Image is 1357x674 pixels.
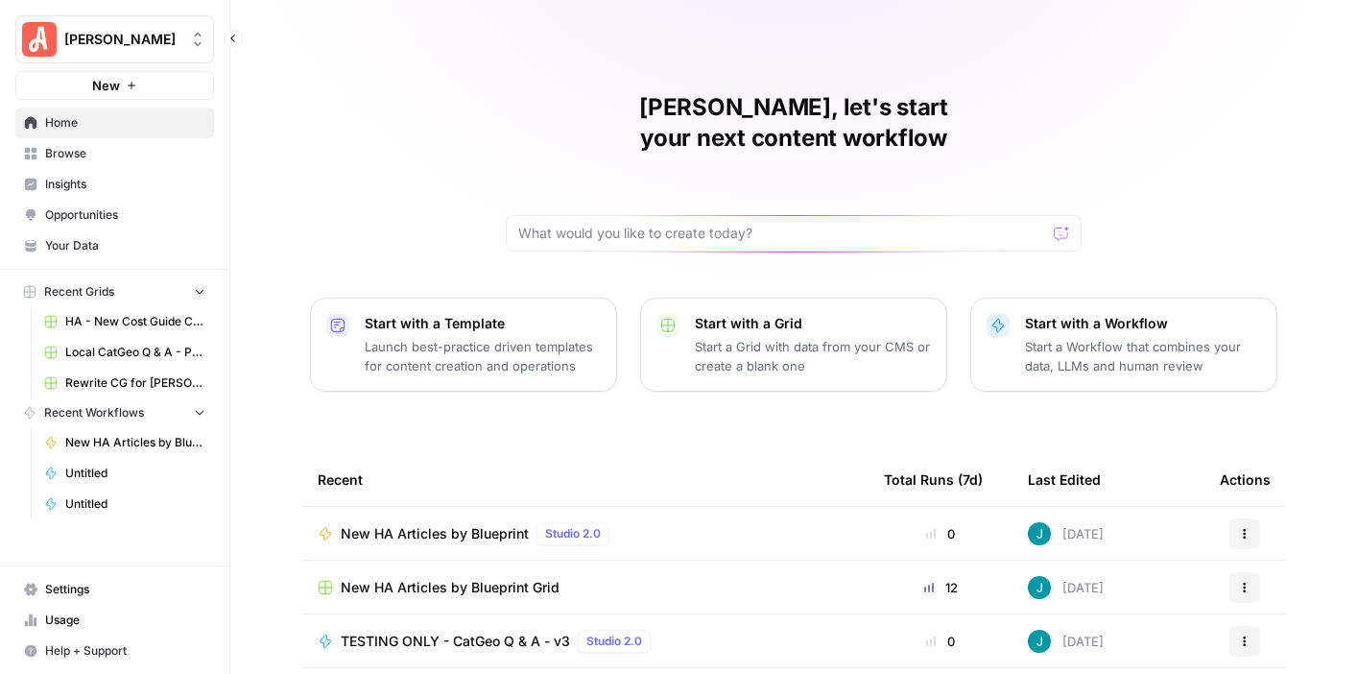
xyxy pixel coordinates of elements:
[65,374,205,392] span: Rewrite CG for [PERSON_NAME] - Grading version Grid
[15,200,214,230] a: Opportunities
[1220,453,1271,506] div: Actions
[884,578,997,597] div: 12
[44,283,114,301] span: Recent Grids
[1028,576,1104,599] div: [DATE]
[1028,522,1104,545] div: [DATE]
[36,306,214,337] a: HA - New Cost Guide Creation Grid
[45,206,205,224] span: Opportunities
[1025,337,1261,375] p: Start a Workflow that combines your data, LLMs and human review
[45,176,205,193] span: Insights
[65,344,205,361] span: Local CatGeo Q & A - Pass/Fail v2 Grid
[65,313,205,330] span: HA - New Cost Guide Creation Grid
[518,224,1046,243] input: What would you like to create today?
[45,612,205,629] span: Usage
[1028,453,1101,506] div: Last Edited
[36,427,214,458] a: New HA Articles by Blueprint
[45,642,205,660] span: Help + Support
[65,434,205,451] span: New HA Articles by Blueprint
[36,368,214,398] a: Rewrite CG for [PERSON_NAME] - Grading version Grid
[640,298,947,392] button: Start with a GridStart a Grid with data from your CMS or create a blank one
[15,605,214,636] a: Usage
[318,453,853,506] div: Recent
[695,314,931,333] p: Start with a Grid
[15,636,214,666] button: Help + Support
[884,453,983,506] div: Total Runs (7d)
[545,525,601,542] span: Studio 2.0
[1025,314,1261,333] p: Start with a Workflow
[45,114,205,132] span: Home
[318,522,853,545] a: New HA Articles by BlueprintStudio 2.0
[365,337,601,375] p: Launch best-practice driven templates for content creation and operations
[15,574,214,605] a: Settings
[15,15,214,63] button: Workspace: Angi
[506,92,1082,154] h1: [PERSON_NAME], let's start your next content workflow
[65,465,205,482] span: Untitled
[45,237,205,254] span: Your Data
[970,298,1277,392] button: Start with a WorkflowStart a Workflow that combines your data, LLMs and human review
[310,298,617,392] button: Start with a TemplateLaunch best-practice driven templates for content creation and operations
[695,337,931,375] p: Start a Grid with data from your CMS or create a blank one
[1028,630,1104,653] div: [DATE]
[884,524,997,543] div: 0
[341,632,570,651] span: TESTING ONLY - CatGeo Q & A - v3
[1028,522,1051,545] img: gsxx783f1ftko5iaboo3rry1rxa5
[1028,630,1051,653] img: gsxx783f1ftko5iaboo3rry1rxa5
[45,145,205,162] span: Browse
[318,578,853,597] a: New HA Articles by Blueprint Grid
[341,524,529,543] span: New HA Articles by Blueprint
[92,76,120,95] span: New
[36,458,214,489] a: Untitled
[15,277,214,306] button: Recent Grids
[318,630,853,653] a: TESTING ONLY - CatGeo Q & A - v3Studio 2.0
[15,230,214,261] a: Your Data
[15,71,214,100] button: New
[1028,576,1051,599] img: gsxx783f1ftko5iaboo3rry1rxa5
[36,337,214,368] a: Local CatGeo Q & A - Pass/Fail v2 Grid
[65,495,205,513] span: Untitled
[22,22,57,57] img: Angi Logo
[341,578,559,597] span: New HA Articles by Blueprint Grid
[884,632,997,651] div: 0
[64,30,180,49] span: [PERSON_NAME]
[365,314,601,333] p: Start with a Template
[15,169,214,200] a: Insights
[45,581,205,598] span: Settings
[15,138,214,169] a: Browse
[15,398,214,427] button: Recent Workflows
[15,108,214,138] a: Home
[36,489,214,519] a: Untitled
[586,633,642,650] span: Studio 2.0
[44,404,144,421] span: Recent Workflows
